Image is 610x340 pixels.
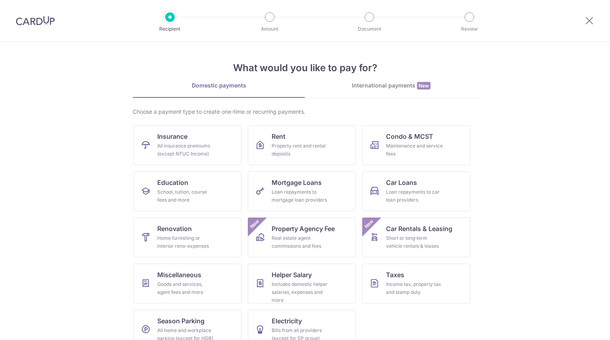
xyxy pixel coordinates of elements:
[362,218,470,257] a: Car Rentals & LeasingShort or long‑term vehicle rentals & leasesNew
[363,218,376,231] span: New
[386,188,443,204] div: Loan repayments to car loan providers
[16,16,55,25] img: CardUp
[157,132,187,141] span: Insurance
[272,142,329,158] div: Property rent and rental deposits
[272,280,329,304] div: Includes domestic helper salaries, expenses and more
[272,178,322,187] span: Mortgage Loans
[386,280,443,296] div: Income tax, property tax and stamp duty
[133,108,477,116] div: Choose a payment type to create one-time or recurring payments.
[386,224,452,233] span: Car Rentals & Leasing
[386,132,433,141] span: Condo & MCST
[157,178,188,187] span: Education
[133,218,241,257] a: RenovationHome furnishing or interior reno-expenses
[248,125,356,165] a: RentProperty rent and rental deposits
[305,82,477,90] div: International payments
[272,224,335,233] span: Property Agency Fee
[440,25,499,33] p: Review
[133,171,241,211] a: EducationSchool, tuition, course fees and more
[272,270,312,280] span: Helper Salary
[386,270,404,280] span: Taxes
[386,178,417,187] span: Car Loans
[272,188,329,204] div: Loan repayments to mortgage loan providers
[240,25,299,33] p: Amount
[386,234,443,250] div: Short or long‑term vehicle rentals & leases
[157,280,214,296] div: Goods and services, agent fees and more
[272,234,329,250] div: Real estate agent commissions and fees
[157,316,205,326] span: Season Parking
[133,264,241,303] a: MiscellaneousGoods and services, agent fees and more
[272,132,286,141] span: Rent
[133,61,477,75] h4: What would you like to pay for?
[362,125,470,165] a: Condo & MCSTMaintenance and service fees
[248,171,356,211] a: Mortgage LoansLoan repayments to mortgage loan providers
[157,270,201,280] span: Miscellaneous
[248,218,261,231] span: New
[141,25,199,33] p: Recipient
[386,142,443,158] div: Maintenance and service fees
[157,234,214,250] div: Home furnishing or interior reno-expenses
[248,264,356,303] a: Helper SalaryIncludes domestic helper salaries, expenses and more
[417,82,430,89] span: New
[133,82,305,89] div: Domestic payments
[362,171,470,211] a: Car LoansLoan repayments to car loan providers
[157,142,214,158] div: All insurance premiums (except NTUC Income)
[133,125,241,165] a: InsuranceAll insurance premiums (except NTUC Income)
[248,218,356,257] a: Property Agency FeeReal estate agent commissions and feesNew
[340,25,399,33] p: Document
[157,224,192,233] span: Renovation
[272,316,302,326] span: Electricity
[157,188,214,204] div: School, tuition, course fees and more
[362,264,470,303] a: TaxesIncome tax, property tax and stamp duty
